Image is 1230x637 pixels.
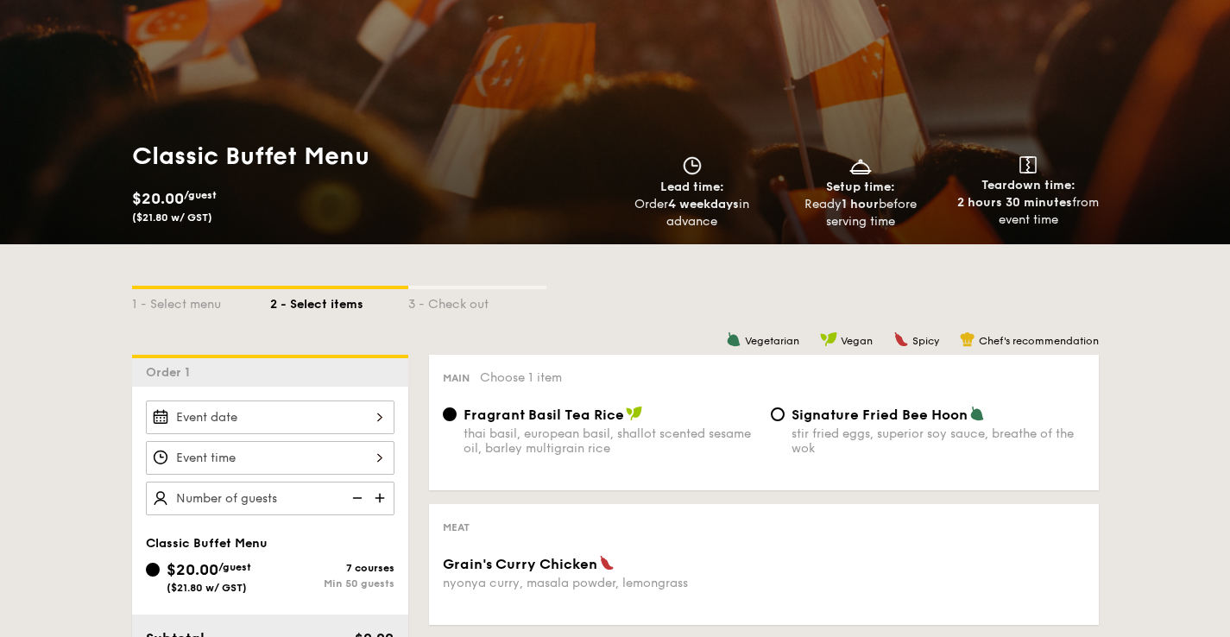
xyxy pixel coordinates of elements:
span: Order 1 [146,365,197,380]
div: from event time [951,194,1106,229]
input: Fragrant Basil Tea Ricethai basil, european basil, shallot scented sesame oil, barley multigrain ... [443,407,457,421]
span: /guest [184,189,217,201]
div: Ready before serving time [783,196,937,230]
span: ($21.80 w/ GST) [132,211,212,224]
span: Classic Buffet Menu [146,536,268,551]
img: icon-vegan.f8ff3823.svg [820,331,837,347]
img: icon-spicy.37a8142b.svg [599,555,615,571]
span: Spicy [912,335,939,347]
img: icon-teardown.65201eee.svg [1019,156,1037,173]
div: Order in advance [615,196,770,230]
img: icon-chef-hat.a58ddaea.svg [960,331,975,347]
div: 7 courses [270,562,394,574]
img: icon-vegetarian.fe4039eb.svg [726,331,741,347]
span: Vegan [841,335,873,347]
input: Event time [146,441,394,475]
span: Fragrant Basil Tea Rice [464,407,624,423]
strong: 2 hours 30 minutes [957,195,1072,210]
img: icon-vegan.f8ff3823.svg [626,406,643,421]
span: Meat [443,521,470,533]
strong: 4 weekdays [668,197,739,211]
span: Main [443,372,470,384]
strong: 1 hour [842,197,879,211]
div: 3 - Check out [408,289,546,313]
span: /guest [218,561,251,573]
div: stir fried eggs, superior soy sauce, breathe of the wok [792,426,1085,456]
span: Grain's Curry Chicken [443,556,597,572]
div: thai basil, european basil, shallot scented sesame oil, barley multigrain rice [464,426,757,456]
span: Chef's recommendation [979,335,1099,347]
input: Signature Fried Bee Hoonstir fried eggs, superior soy sauce, breathe of the wok [771,407,785,421]
span: Lead time: [660,180,724,194]
h1: Classic Buffet Menu [132,141,609,172]
span: Choose 1 item [480,370,562,385]
span: Vegetarian [745,335,799,347]
img: icon-spicy.37a8142b.svg [893,331,909,347]
span: Teardown time: [981,178,1075,192]
span: $20.00 [132,189,184,208]
img: icon-add.58712e84.svg [369,482,394,514]
input: Event date [146,400,394,434]
span: $20.00 [167,560,218,579]
div: Min 50 guests [270,577,394,590]
div: 1 - Select menu [132,289,270,313]
div: 2 - Select items [270,289,408,313]
input: $20.00/guest($21.80 w/ GST)7 coursesMin 50 guests [146,563,160,577]
input: Number of guests [146,482,394,515]
img: icon-vegetarian.fe4039eb.svg [969,406,985,421]
span: Signature Fried Bee Hoon [792,407,968,423]
span: Setup time: [826,180,895,194]
img: icon-reduce.1d2dbef1.svg [343,482,369,514]
img: icon-clock.2db775ea.svg [679,156,705,175]
div: nyonya curry, masala powder, lemongrass [443,576,757,590]
span: ($21.80 w/ GST) [167,582,247,594]
img: icon-dish.430c3a2e.svg [848,156,874,175]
